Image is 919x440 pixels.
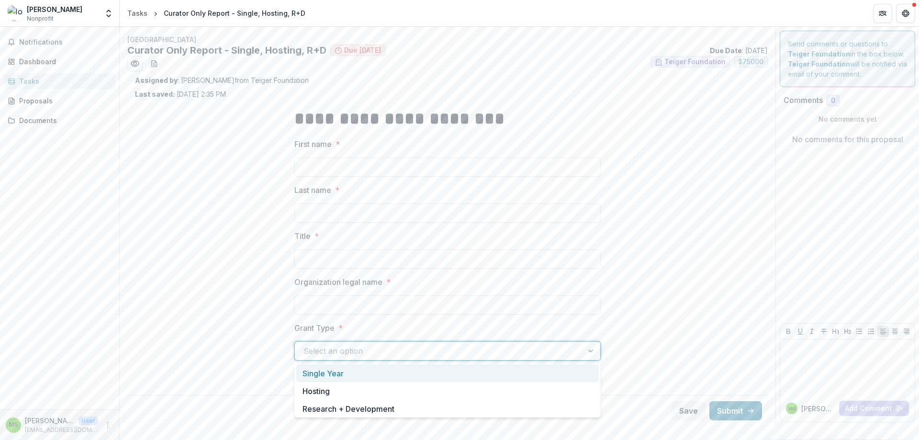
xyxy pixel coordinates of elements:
button: Add Comment [839,401,909,416]
span: 0 [831,97,835,105]
p: [DATE] 2:35 PM [135,89,226,99]
button: Align Right [901,326,912,337]
div: Tasks [19,76,108,86]
button: Underline [795,326,806,337]
button: Bold [783,326,794,337]
p: First name [294,138,332,150]
button: Save [672,401,706,420]
button: download-word-button [146,56,162,71]
p: [GEOGRAPHIC_DATA] [127,34,768,45]
div: Hosting [296,382,599,400]
div: Melissa Steins [9,422,18,428]
div: Melissa Steins [788,406,796,411]
div: Tasks [127,8,147,18]
button: Bullet List [853,326,865,337]
h2: Curator Only Report - Single, Hosting, R+D [127,45,326,56]
div: Proposals [19,96,108,106]
span: Teiger Foundation [664,58,726,66]
span: $ 75000 [738,58,763,66]
p: : [DATE] [710,45,768,56]
strong: Teiger Foundation [788,50,850,58]
a: Proposals [4,93,115,109]
p: [PERSON_NAME] [25,416,75,426]
p: [PERSON_NAME] [801,404,835,414]
span: Nonprofit [27,14,54,23]
span: Due [DATE] [344,46,381,55]
button: More [102,419,113,431]
button: Heading 1 [830,326,841,337]
button: Italicize [806,326,818,337]
p: Grant Type [294,322,335,334]
p: [EMAIL_ADDRESS][DOMAIN_NAME] [25,426,98,434]
div: Send comments or questions to in the box below. will be notified via email of your comment. [780,31,915,87]
a: Dashboard [4,54,115,69]
p: Title [294,230,311,242]
button: Get Help [896,4,915,23]
button: Partners [873,4,892,23]
div: Select options list [294,364,601,417]
a: Tasks [4,73,115,89]
p: : [PERSON_NAME] from Teiger Foundation [135,75,760,85]
strong: Due Date [710,46,742,55]
button: Align Center [889,326,901,337]
img: Ionit Behar [8,6,23,21]
p: User [78,417,98,425]
div: Curator Only Report - Single, Hosting, R+D [164,8,305,18]
p: No comments for this proposal [792,134,903,145]
div: Dashboard [19,56,108,67]
span: Notifications [19,38,112,46]
a: Documents [4,113,115,128]
nav: breadcrumb [123,6,309,20]
p: No comments yet [784,114,911,124]
h2: Comments [784,96,823,105]
strong: Teiger Foundation [788,60,850,68]
button: Notifications [4,34,115,50]
div: [PERSON_NAME] [27,4,82,14]
button: Preview a6433b6d-0112-4f5f-bdd2-5f89a6544a4c.pdf [127,56,143,71]
button: Align Left [877,326,889,337]
strong: Assigned by [135,76,178,84]
p: Last name [294,184,331,196]
button: Ordered List [865,326,877,337]
p: Organization legal name [294,276,382,288]
a: Tasks [123,6,151,20]
div: Documents [19,115,108,125]
button: Open entity switcher [102,4,115,23]
div: Single Year [296,364,599,382]
strong: Last saved: [135,90,175,98]
button: Strike [818,326,829,337]
button: Submit [709,401,762,420]
button: Heading 2 [842,326,853,337]
div: Research + Development [296,400,599,417]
